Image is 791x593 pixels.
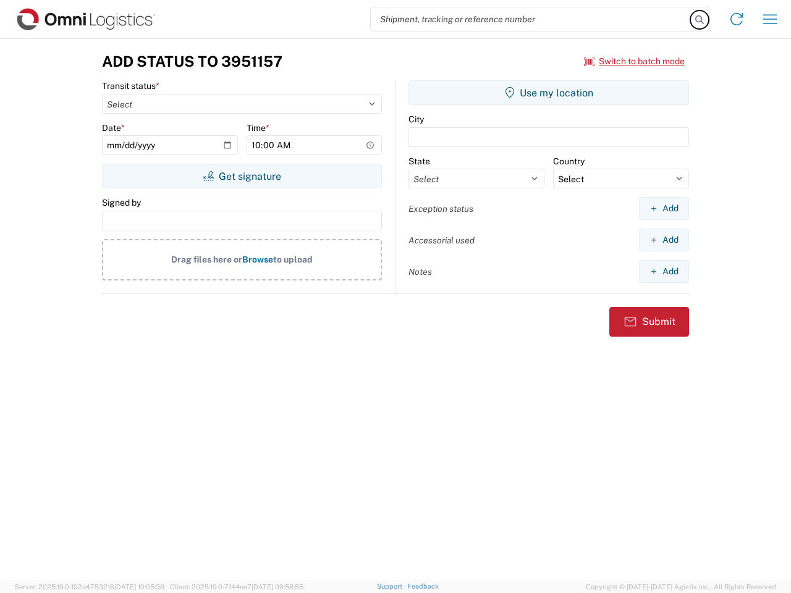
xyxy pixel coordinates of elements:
[584,51,685,72] button: Switch to batch mode
[407,582,439,590] a: Feedback
[408,235,475,246] label: Accessorial used
[252,583,303,591] span: [DATE] 09:58:55
[114,583,164,591] span: [DATE] 10:05:38
[102,53,282,70] h3: Add Status to 3951157
[609,307,689,337] button: Submit
[377,582,408,590] a: Support
[639,197,689,220] button: Add
[102,80,159,91] label: Transit status
[408,80,689,105] button: Use my location
[102,164,382,188] button: Get signature
[171,254,242,264] span: Drag files here or
[408,156,430,167] label: State
[15,583,164,591] span: Server: 2025.19.0-192a4753216
[408,266,432,277] label: Notes
[102,197,141,208] label: Signed by
[273,254,313,264] span: to upload
[242,254,273,264] span: Browse
[553,156,585,167] label: Country
[170,583,303,591] span: Client: 2025.19.0-7f44ea7
[371,7,691,31] input: Shipment, tracking or reference number
[408,114,424,125] label: City
[639,260,689,283] button: Add
[639,229,689,251] button: Add
[102,122,125,133] label: Date
[247,122,269,133] label: Time
[408,203,473,214] label: Exception status
[586,581,776,592] span: Copyright © [DATE]-[DATE] Agistix Inc., All Rights Reserved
